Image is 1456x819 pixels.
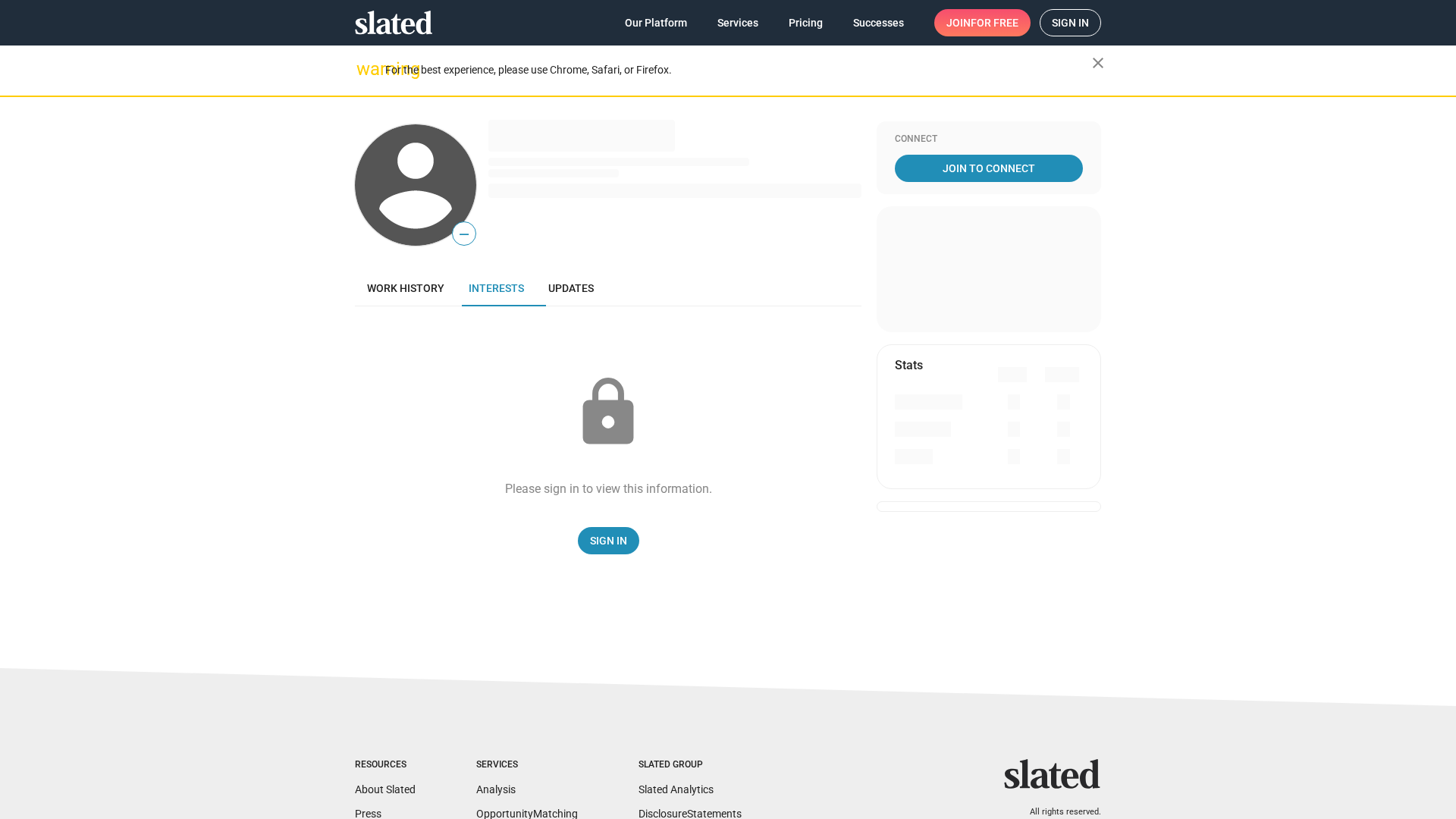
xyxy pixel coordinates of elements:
[639,759,742,771] div: Slated Group
[895,357,923,373] mat-card-title: Stats
[356,60,375,78] mat-icon: warning
[469,282,524,294] span: Interests
[789,9,823,36] span: Pricing
[385,60,1092,80] div: For the best experience, please use Chrome, Safari, or Firefox.
[476,783,516,795] a: Analysis
[853,9,904,36] span: Successes
[355,759,416,771] div: Resources
[895,133,1083,146] div: Connect
[590,527,627,554] span: Sign In
[717,9,758,36] span: Services
[536,270,606,306] a: Updates
[355,270,457,306] a: Work history
[476,759,578,771] div: Services
[946,9,1018,36] span: Join
[841,9,916,36] a: Successes
[934,9,1031,36] a: Joinfor free
[625,9,687,36] span: Our Platform
[1052,10,1089,36] span: Sign in
[548,282,594,294] span: Updates
[367,282,444,294] span: Work history
[578,527,639,554] a: Sign In
[777,9,835,36] a: Pricing
[613,9,699,36] a: Our Platform
[971,9,1018,36] span: for free
[355,783,416,795] a: About Slated
[505,481,712,497] div: Please sign in to view this information.
[1089,54,1107,72] mat-icon: close
[453,224,475,244] span: —
[895,155,1083,182] a: Join To Connect
[705,9,770,36] a: Services
[457,270,536,306] a: Interests
[898,155,1080,182] span: Join To Connect
[1040,9,1101,36] a: Sign in
[639,783,714,795] a: Slated Analytics
[570,375,646,450] mat-icon: lock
